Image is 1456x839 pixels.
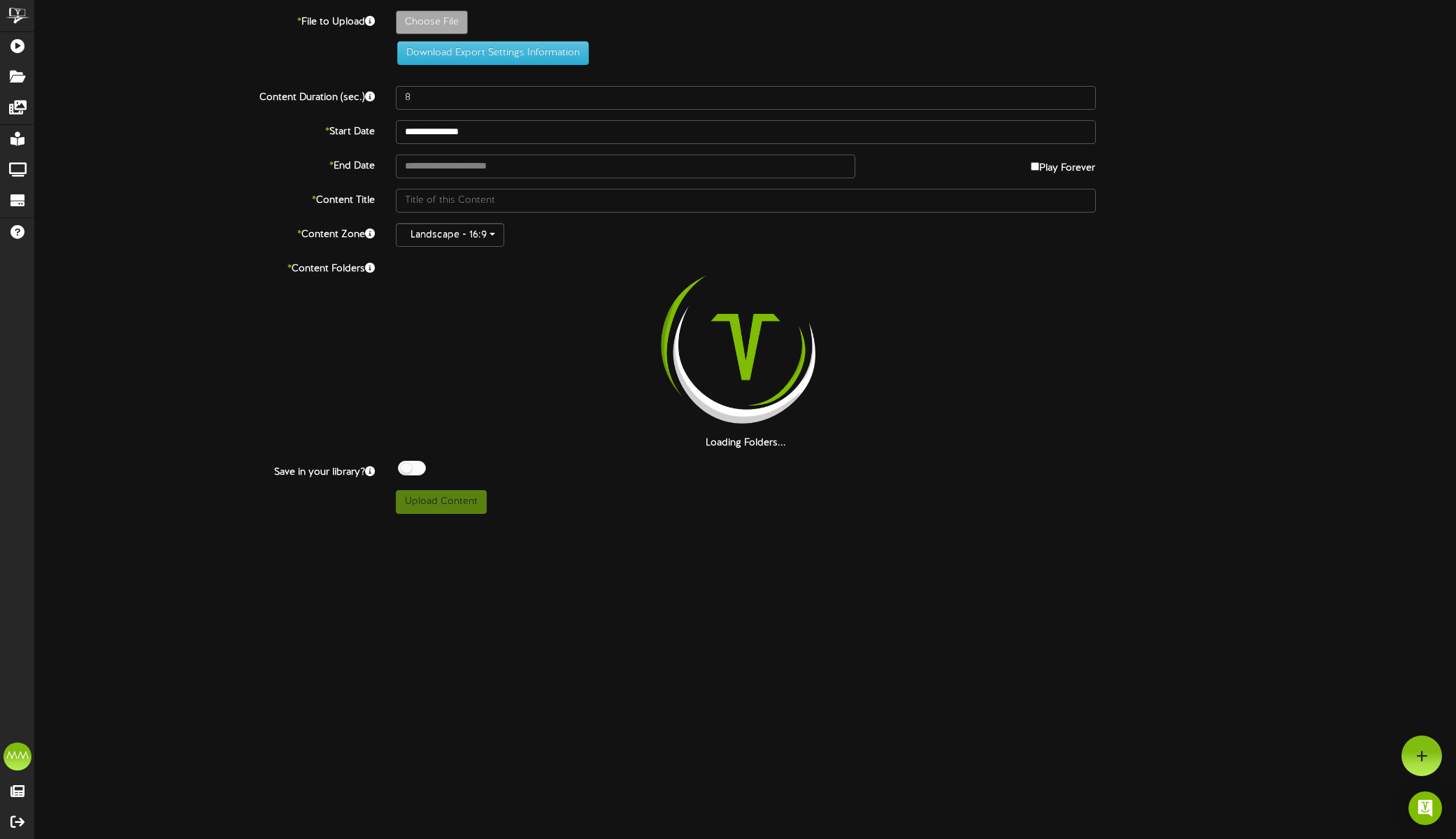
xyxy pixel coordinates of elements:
button: Upload Content [396,490,487,514]
button: Landscape - 16:9 [396,223,504,247]
a: Download Export Settings Information [390,48,589,58]
label: Start Date [24,120,385,139]
button: Download Export Settings Information [397,41,589,65]
label: Content Duration (sec.) [24,86,385,105]
label: Content Folders [24,257,385,276]
label: File to Upload [24,10,385,29]
label: Content Zone [24,223,385,242]
label: End Date [24,155,385,173]
strong: Loading Folders... [706,438,786,448]
div: MM [3,743,31,770]
label: Save in your library? [24,461,385,480]
div: Open Intercom Messenger [1408,791,1442,825]
input: Play Forever [1031,162,1039,171]
label: Content Title [24,189,385,208]
label: Play Forever [1031,155,1095,175]
input: Title of this Content [396,189,1096,213]
img: loading-spinner-2.png [656,257,835,436]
